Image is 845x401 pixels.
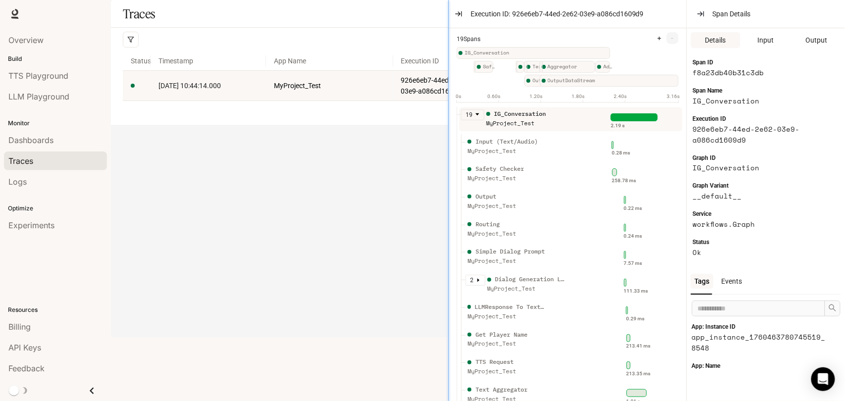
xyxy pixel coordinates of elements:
[484,109,566,134] div: IG_Conversation MyProject_Test
[466,302,547,327] div: LLMResponse To TextStream MyProject_Test
[612,149,630,157] div: 0.28 ms
[466,164,547,189] div: Safety Checker MyProject_Test
[718,274,746,289] div: Events
[693,209,712,219] span: Service
[475,112,480,117] span: caret-down
[693,114,727,124] span: Execution ID
[456,94,462,99] text: 0s
[393,48,477,74] span: Execution ID
[487,94,500,99] text: 0.60s
[624,259,642,267] div: 7.57 ms
[691,274,714,289] div: Tags
[457,47,610,59] div: IG_Conversation
[266,48,393,74] span: App Name
[468,201,547,211] div: MyProject_Test
[693,58,714,67] span: Span ID
[548,77,679,85] span: OutputDataStream
[829,304,837,312] span: search
[468,174,547,183] div: MyProject_Test
[123,48,151,74] span: Status
[471,8,510,19] span: Execution ID:
[466,137,547,162] div: Input (Text/Audio) MyProject_Test
[525,75,679,87] div: OutputDataStream
[475,247,545,256] div: Simple Dialog Prompt
[693,96,827,106] article: IG_Conversation
[475,330,528,340] div: Get Player Name
[475,137,538,147] div: Input (Text/Audio)
[693,162,827,173] article: IG_Conversation
[540,75,679,87] div: OutputDataStream
[626,315,644,323] div: 0.29 ms
[158,80,258,91] a: [DATE] 10:44:14.000
[487,284,567,294] div: MyProject_Test
[466,247,547,272] div: Simple Dialog Prompt MyProject_Test
[467,6,660,22] button: Execution ID:926e6eb7-44ed-2e62-03e9-a086cd1609d9
[495,275,567,284] div: Dialog Generation LLM
[692,322,736,332] span: App: Instance ID
[614,94,627,99] text: 2.40s
[805,35,827,46] span: Output
[475,164,524,174] div: Safety Checker
[693,181,729,191] span: Graph Variant
[758,35,774,46] span: Input
[465,49,610,57] span: IG_Conversation
[468,147,547,156] div: MyProject_Test
[476,278,481,283] span: caret-right
[516,61,519,73] div: Simple Dialog Prompt
[654,32,666,44] button: +
[624,287,648,295] div: 111.33 ms
[572,94,584,99] text: 1.80s
[540,61,543,73] div: Get Character Name
[468,256,547,266] div: MyProject_Test
[658,35,662,42] span: +
[475,302,547,312] div: LLMResponse To TextStream
[517,61,525,73] div: Dialog Generation LLM
[667,94,680,99] text: 3.16s
[123,4,155,24] h1: Traces
[624,204,642,212] div: 0.22 ms
[693,191,827,201] article: __default__
[693,153,716,163] span: Graph ID
[667,32,679,44] button: -
[470,276,474,285] article: 2
[529,94,542,99] text: 1.20s
[705,35,726,46] span: Details
[792,32,841,48] button: Output
[466,220,547,245] div: Routing MyProject_Test
[693,247,827,258] article: Ok
[474,61,477,73] div: Input (Text/Audio)
[691,32,740,48] button: Details
[713,8,751,19] span: Span Details
[693,124,827,146] article: 926e6eb7-44ed-2e62-03e9-a086cd1609d9
[624,232,642,240] div: 0.24 ms
[525,61,595,73] div: Text Aggregator
[475,220,500,229] div: Routing
[158,82,221,90] span: [DATE] 10:44:14.000
[693,86,723,96] span: Span Name
[512,8,644,19] span: 926e6eb7-44ed-2e62-03e9-a086cd1609d9
[603,63,614,71] span: Add Speech Event
[811,367,835,391] div: Open Intercom Messenger
[611,122,625,130] div: 2.19 s
[532,63,595,71] span: Text Aggregator
[693,219,827,230] article: workflows.Graph
[475,192,496,201] div: Output
[693,67,827,78] article: f8a23db40b31c3db
[612,177,636,185] div: 258.78 ms
[486,119,566,128] div: MyProject_Test
[693,238,710,247] span: Status
[466,192,547,217] div: Output MyProject_Test
[741,32,791,48] button: Input
[525,61,528,73] div: Text Chunking
[151,48,266,74] span: Timestamp
[494,109,546,119] div: IG_Conversation
[475,61,493,73] div: Safety Checker
[483,63,497,71] span: Safety Checker
[595,61,610,73] div: Add Speech Event
[468,229,547,239] div: MyProject_Test
[532,77,679,85] span: OutputDataStream
[401,75,469,97] a: 926e6eb7-44ed-2e62-03e9-a086cd1609d9
[466,330,547,355] div: Get Player Name MyProject_Test
[274,80,385,91] a: MyProject_Test
[468,312,547,321] div: MyProject_Test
